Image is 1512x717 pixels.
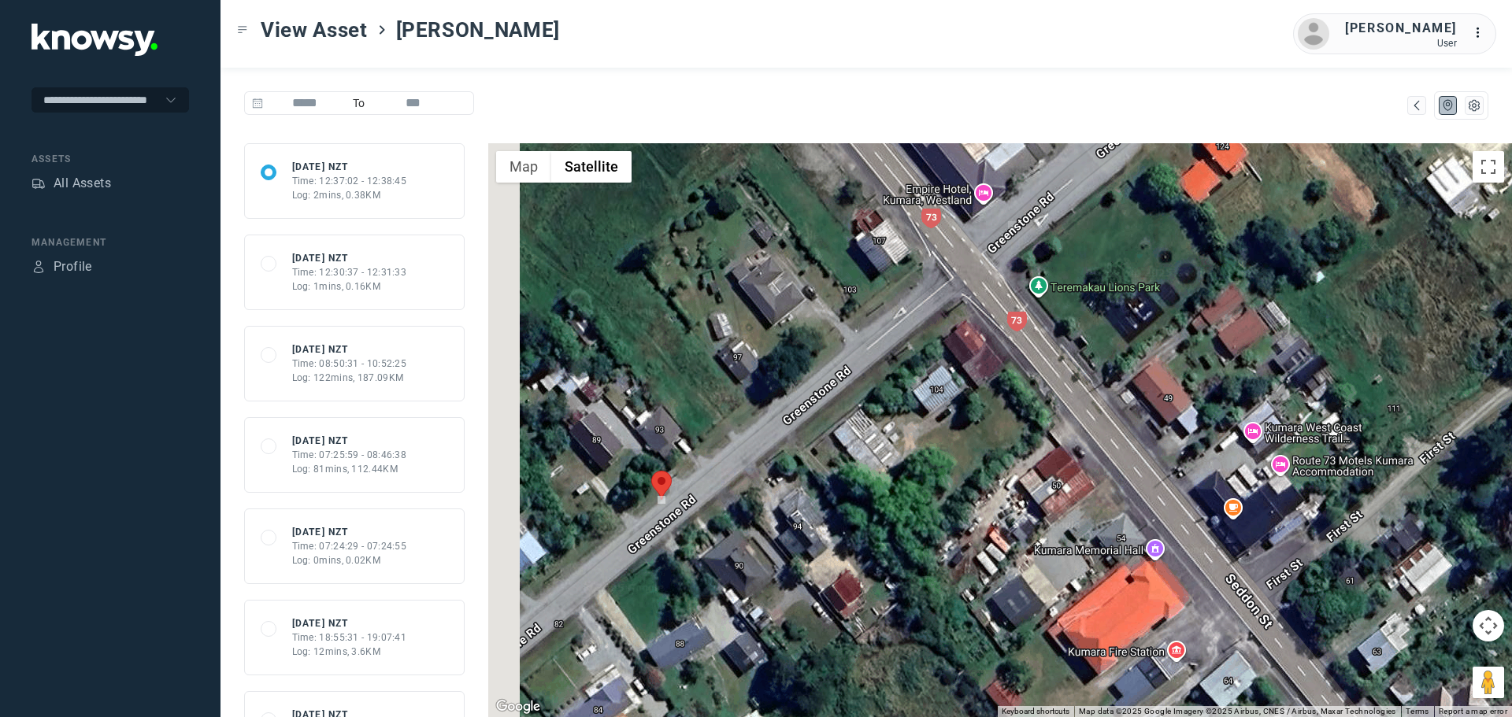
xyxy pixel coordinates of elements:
div: Log: 2mins, 0.38KM [292,188,407,202]
div: Log: 122mins, 187.09KM [292,371,407,385]
div: [PERSON_NAME] [1345,19,1457,38]
a: AssetsAll Assets [31,174,111,193]
div: Log: 12mins, 3.6KM [292,645,407,659]
div: Time: 07:25:59 - 08:46:38 [292,448,407,462]
button: Show satellite imagery [551,151,632,183]
div: Profile [54,257,92,276]
button: Map camera controls [1473,610,1504,641]
div: Log: 81mins, 112.44KM [292,462,407,476]
div: Toggle Menu [237,24,248,35]
button: Toggle fullscreen view [1473,151,1504,183]
tspan: ... [1473,27,1489,39]
div: Assets [31,176,46,190]
a: Open this area in Google Maps (opens a new window) [492,697,544,717]
div: [DATE] NZT [292,160,407,174]
span: [PERSON_NAME] [396,16,560,44]
span: Map data ©2025 Google Imagery ©2025 Airbus, CNES / Airbus, Maxar Technologies [1079,707,1396,715]
div: [DATE] NZT [292,616,407,630]
div: [DATE] NZT [292,525,407,539]
div: Time: 07:24:29 - 07:24:55 [292,539,407,553]
div: Profile [31,260,46,274]
div: List [1467,98,1481,113]
div: [DATE] NZT [292,342,407,357]
img: Google [492,697,544,717]
div: Time: 12:30:37 - 12:31:33 [292,265,407,279]
div: : [1473,24,1492,45]
div: Time: 18:55:31 - 19:07:41 [292,630,407,645]
div: Log: 1mins, 0.16KM [292,279,407,294]
button: Show street map [496,151,551,183]
span: To [346,91,372,115]
div: [DATE] NZT [292,434,407,448]
div: Map [1441,98,1455,113]
div: : [1473,24,1492,43]
div: Management [31,235,189,249]
div: [DATE] NZT [292,251,407,265]
img: Application Logo [31,24,157,56]
div: Assets [31,152,189,166]
a: ProfileProfile [31,257,92,276]
div: Map [1410,98,1424,113]
div: User [1345,38,1457,49]
button: Drag Pegman onto the map to open Street View [1473,667,1504,698]
span: View Asset [261,16,368,44]
div: Time: 12:37:02 - 12:38:45 [292,174,407,188]
img: avatar.png [1298,18,1329,50]
a: Report a map error [1439,707,1507,715]
div: Log: 0mins, 0.02KM [292,553,407,567]
div: > [376,24,388,36]
div: Time: 08:50:31 - 10:52:25 [292,357,407,371]
a: Terms (opens in new tab) [1406,707,1429,715]
div: All Assets [54,174,111,193]
button: Keyboard shortcuts [1002,706,1069,717]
